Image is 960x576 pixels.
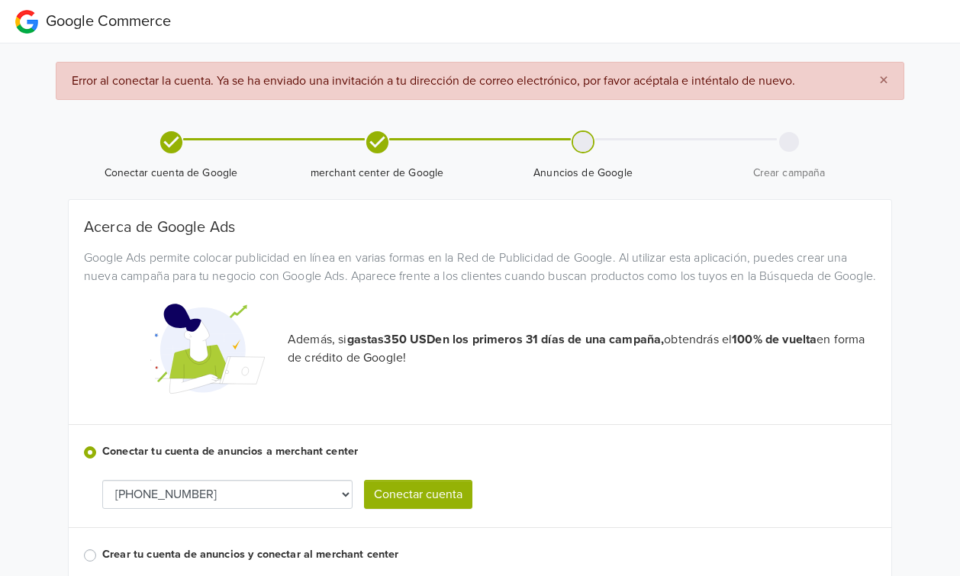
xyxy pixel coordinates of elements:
[864,63,904,99] button: Close
[102,443,876,460] label: Conectar tu cuenta de anuncios a merchant center
[692,166,886,181] span: Crear campaña
[74,166,268,181] span: Conectar cuenta de Google
[879,69,888,92] span: ×
[150,291,265,406] img: Google Promotional Codes
[732,332,817,347] strong: 100% de vuelta
[347,332,665,347] strong: gastas 350 USD en los primeros 31 días de una campaña,
[72,249,888,285] div: Google Ads permite colocar publicidad en línea en varias formas en la Red de Publicidad de Google...
[72,73,795,88] span: Error al conectar la cuenta. Ya se ha enviado una invitación a tu dirección de correo electrónico...
[364,480,472,509] button: Conectar cuenta
[280,166,474,181] span: merchant center de Google
[46,12,171,31] span: Google Commerce
[102,546,876,563] label: Crear tu cuenta de anuncios y conectar al merchant center
[288,330,876,367] p: Además, si obtendrás el en forma de crédito de Google!
[84,218,876,237] h5: Acerca de Google Ads
[486,166,680,181] span: Anuncios de Google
